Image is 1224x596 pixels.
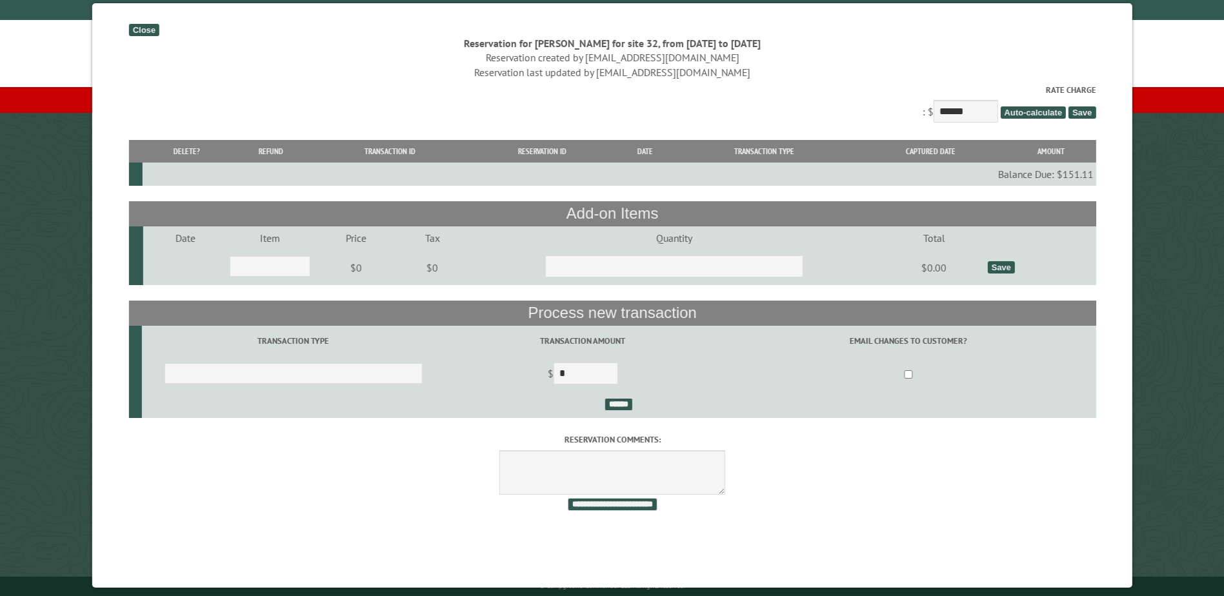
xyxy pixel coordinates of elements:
[854,140,1007,163] th: Captured Date
[128,24,159,36] div: Close
[465,226,883,250] td: Quantity
[1000,106,1066,119] span: Auto-calculate
[128,301,1096,325] th: Process new transaction
[312,250,399,286] td: $0
[143,226,228,250] td: Date
[616,140,673,163] th: Date
[445,357,720,393] td: $
[143,140,230,163] th: Delete?
[128,50,1096,65] div: Reservation created by [EMAIL_ADDRESS][DOMAIN_NAME]
[128,201,1096,226] th: Add-on Items
[539,582,685,590] small: © Campground Commander LLC. All rights reserved.
[312,140,467,163] th: Transaction ID
[230,140,312,163] th: Refund
[446,335,718,347] label: Transaction Amount
[399,226,465,250] td: Tax
[143,335,443,347] label: Transaction Type
[1068,106,1095,119] span: Save
[723,335,1094,347] label: Email changes to customer?
[128,84,1096,126] div: : $
[468,140,616,163] th: Reservation ID
[883,250,985,286] td: $0.00
[128,36,1096,50] div: Reservation for [PERSON_NAME] for site 32, from [DATE] to [DATE]
[128,433,1096,446] label: Reservation comments:
[143,163,1096,186] td: Balance Due: $151.11
[399,250,465,286] td: $0
[312,226,399,250] td: Price
[883,226,985,250] td: Total
[128,84,1096,96] label: Rate Charge
[673,140,854,163] th: Transaction Type
[1006,140,1095,163] th: Amount
[128,65,1096,79] div: Reservation last updated by [EMAIL_ADDRESS][DOMAIN_NAME]
[228,226,312,250] td: Item
[987,261,1014,273] div: Save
